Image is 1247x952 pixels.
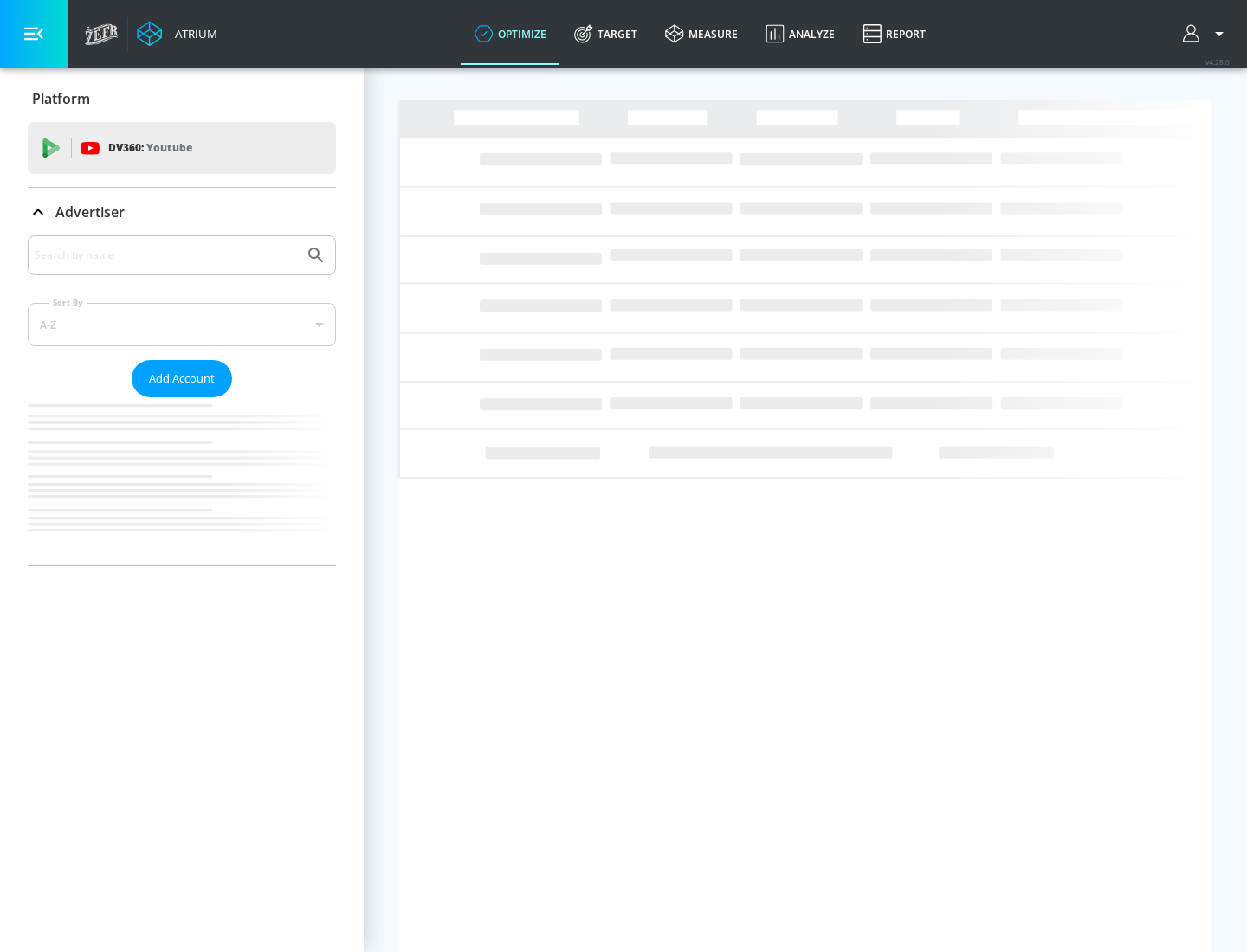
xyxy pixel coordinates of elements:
[28,397,336,565] nav: list of Advertiser
[32,89,90,108] p: Platform
[849,3,940,65] a: Report
[55,203,125,222] p: Advertiser
[461,3,560,65] a: optimize
[28,122,336,174] div: DV360: Youtube
[132,360,232,397] button: Add Account
[28,74,336,123] div: Platform
[752,3,849,65] a: Analyze
[651,3,752,65] a: measure
[108,138,192,158] p: DV360:
[168,26,217,42] div: Atrium
[137,21,217,47] a: Atrium
[146,138,192,157] p: Youtube
[149,369,215,389] span: Add Account
[560,3,651,65] a: Target
[49,297,87,308] label: Sort By
[28,235,336,565] div: Advertiser
[1205,57,1230,67] span: v 4.28.0
[35,244,297,267] input: Search by name
[28,303,336,346] div: A-Z
[28,188,336,236] div: Advertiser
